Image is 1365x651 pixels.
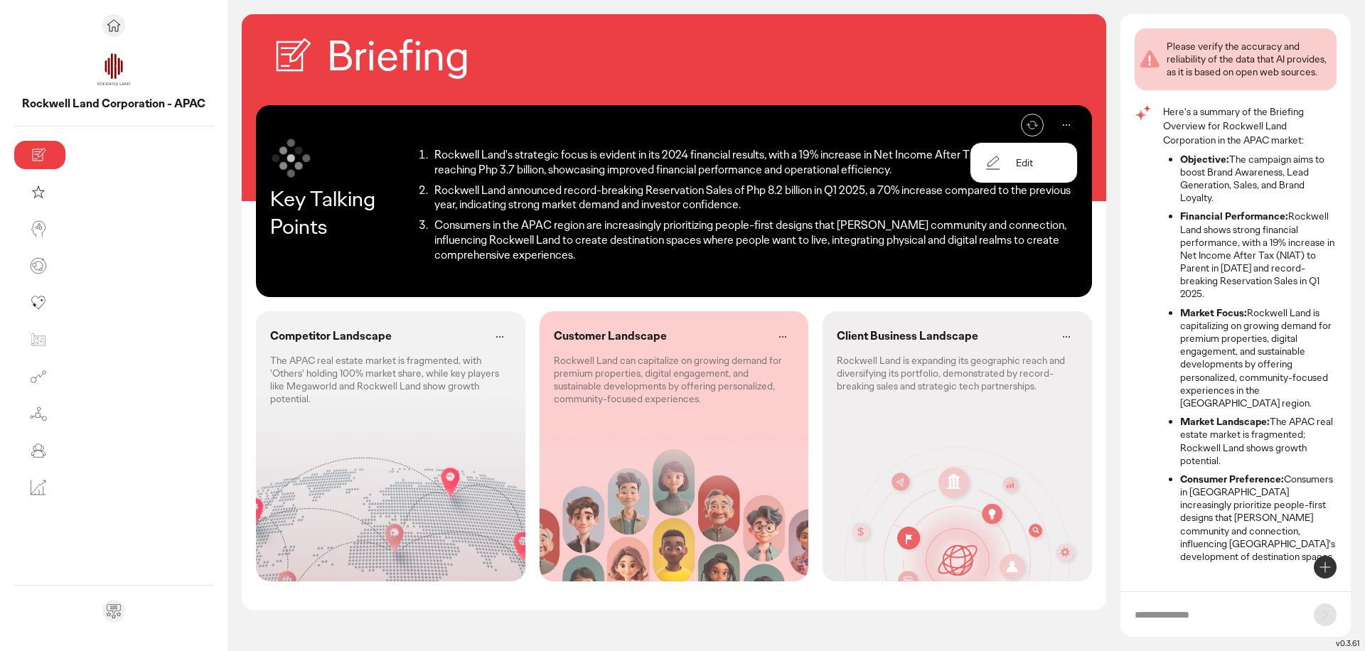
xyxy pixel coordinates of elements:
[88,45,139,97] img: project avatar
[430,148,1078,178] li: Rockwell Land's strategic focus is evident in its 2024 financial results, with a 19% increase in ...
[430,183,1078,213] li: Rockwell Land announced record-breaking Reservation Sales of Php 8.2 billion in Q1 2025, a 70% in...
[327,28,469,84] h2: Briefing
[1180,210,1288,222] strong: Financial Performance:
[554,329,667,344] p: Customer Landscape
[1180,153,1229,166] strong: Objective:
[270,136,313,179] img: symbol
[1163,104,1337,147] p: Here's a summary of the Briefing Overview for Rockwell Land Corporation in the APAC market:
[270,329,392,344] p: Competitor Landscape
[430,218,1078,262] li: Consumers in the APAC region are increasingly prioritizing people-first designs that [PERSON_NAME...
[837,354,1078,393] p: Rockwell Land is expanding its geographic reach and diversifying its portfolio, demonstrated by r...
[1180,210,1337,300] li: Rockwell Land shows strong financial performance, with a 19% increase in Net Income After Tax (NI...
[554,354,795,406] p: Rockwell Land can capitalize on growing demand for premium properties, digital engagement, and su...
[1016,156,1033,169] p: Edit
[14,97,213,112] p: Rockwell Land Corporation - APAC
[1180,415,1337,467] li: The APAC real estate market is fragmented; Rockwell Land shows growth potential.
[1021,114,1044,136] button: Refresh
[102,600,125,623] div: Send feedback
[1180,153,1337,205] li: The campaign aims to boost Brand Awareness, Lead Generation, Sales, and Brand Loyalty.
[1180,306,1247,319] strong: Market Focus:
[1180,306,1337,410] li: Rockwell Land is capitalizing on growing demand for premium properties, digital engagement, and s...
[270,354,511,406] p: The APAC real estate market is fragmented, with 'Others' holding 100% market share, while key pla...
[270,185,412,240] p: Key Talking Points
[1180,473,1284,485] strong: Consumer Preference:
[1180,473,1337,563] li: Consumers in [GEOGRAPHIC_DATA] increasingly prioritize people-first designs that [PERSON_NAME] co...
[1180,415,1270,428] strong: Market Landscape:
[1167,40,1331,79] div: Please verify the accuracy and reliability of the data that AI provides, as it is based on open w...
[837,329,978,344] p: Client Business Landscape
